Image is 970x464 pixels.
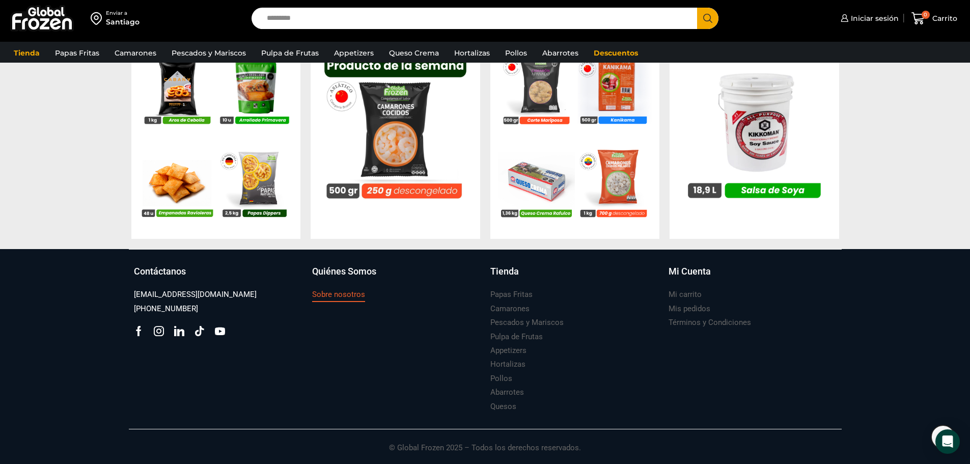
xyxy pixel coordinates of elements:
[50,43,104,63] a: Papas Fritas
[848,13,899,23] span: Iniciar sesión
[134,265,186,278] h3: Contáctanos
[838,8,899,29] a: Iniciar sesión
[490,332,543,342] h3: Pulpa de Frutas
[490,330,543,344] a: Pulpa de Frutas
[109,43,161,63] a: Camarones
[106,17,140,27] div: Santiago
[312,289,365,300] h3: Sobre nosotros
[134,302,198,316] a: [PHONE_NUMBER]
[922,11,930,19] span: 0
[490,358,525,371] a: Hortalizas
[9,43,45,63] a: Tienda
[490,265,658,288] a: Tienda
[490,373,512,384] h3: Pollos
[669,316,751,330] a: Términos y Condiciones
[134,304,198,314] h3: [PHONE_NUMBER]
[669,265,837,288] a: Mi Cuenta
[490,359,525,370] h3: Hortalizas
[134,289,257,300] h3: [EMAIL_ADDRESS][DOMAIN_NAME]
[490,265,519,278] h3: Tienda
[256,43,324,63] a: Pulpa de Frutas
[490,372,512,386] a: Pollos
[490,386,524,399] a: Abarrotes
[537,43,584,63] a: Abarrotes
[329,43,379,63] a: Appetizers
[490,317,564,328] h3: Pescados y Mariscos
[384,43,444,63] a: Queso Crema
[669,289,702,300] h3: Mi carrito
[669,302,710,316] a: Mis pedidos
[490,304,530,314] h3: Camarones
[490,400,516,414] a: Quesos
[490,387,524,398] h3: Abarrotes
[490,289,533,300] h3: Papas Fritas
[167,43,251,63] a: Pescados y Mariscos
[490,316,564,330] a: Pescados y Mariscos
[490,344,526,358] a: Appetizers
[669,317,751,328] h3: Términos y Condiciones
[134,265,302,288] a: Contáctanos
[129,429,842,454] p: © Global Frozen 2025 – Todos los derechos reservados.
[312,265,480,288] a: Quiénes Somos
[935,429,960,454] div: Open Intercom Messenger
[312,265,376,278] h3: Quiénes Somos
[669,288,702,302] a: Mi carrito
[490,288,533,302] a: Papas Fritas
[490,345,526,356] h3: Appetizers
[930,13,957,23] span: Carrito
[134,288,257,302] a: [EMAIL_ADDRESS][DOMAIN_NAME]
[91,10,106,27] img: address-field-icon.svg
[589,43,643,63] a: Descuentos
[490,302,530,316] a: Camarones
[312,288,365,302] a: Sobre nosotros
[490,401,516,412] h3: Quesos
[909,7,960,31] a: 0 Carrito
[449,43,495,63] a: Hortalizas
[669,265,711,278] h3: Mi Cuenta
[669,304,710,314] h3: Mis pedidos
[500,43,532,63] a: Pollos
[697,8,718,29] button: Search button
[106,10,140,17] div: Enviar a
